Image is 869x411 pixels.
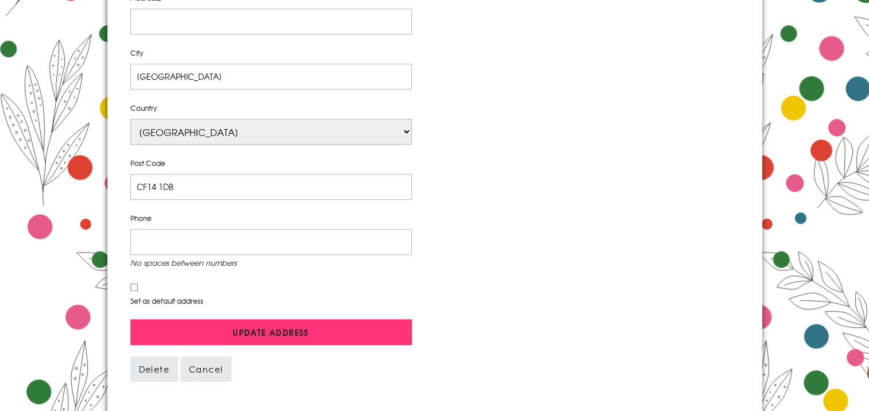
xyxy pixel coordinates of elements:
label: City [130,48,412,58]
input: Update Address [130,319,412,345]
label: Phone [130,213,412,223]
label: Post Code [130,158,412,168]
span: No spaces between numbers [130,257,237,268]
label: Set as default address [130,296,412,306]
button: Cancel [180,356,231,382]
label: Country [130,103,412,113]
button: Delete [130,356,178,382]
